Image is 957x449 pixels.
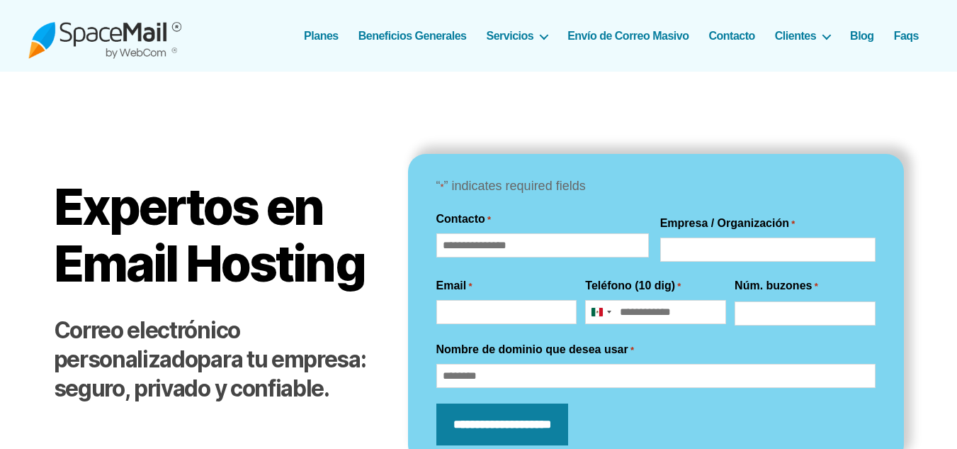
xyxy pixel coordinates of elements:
[735,277,818,294] label: Núm. buzones
[304,29,339,43] a: Planes
[487,29,548,43] a: Servicios
[660,215,795,232] label: Empresa / Organización
[585,277,681,294] label: Teléfono (10 dig)
[436,175,876,198] p: “ ” indicates required fields
[586,301,616,323] button: Selected country
[775,29,830,43] a: Clientes
[28,13,181,59] img: Spacemail
[708,29,754,43] a: Contacto
[54,316,380,404] h2: para tu empresa: seguro, privado y confiable.
[436,341,634,358] label: Nombre de dominio que desea usar
[54,316,240,373] strong: Correo electrónico personalizado
[850,29,874,43] a: Blog
[436,277,472,294] label: Email
[567,29,689,43] a: Envío de Correo Masivo
[358,29,467,43] a: Beneficios Generales
[894,29,919,43] a: Faqs
[54,179,380,292] h1: Expertos en Email Hosting
[312,29,929,43] nav: Horizontal
[436,211,492,228] legend: Contacto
